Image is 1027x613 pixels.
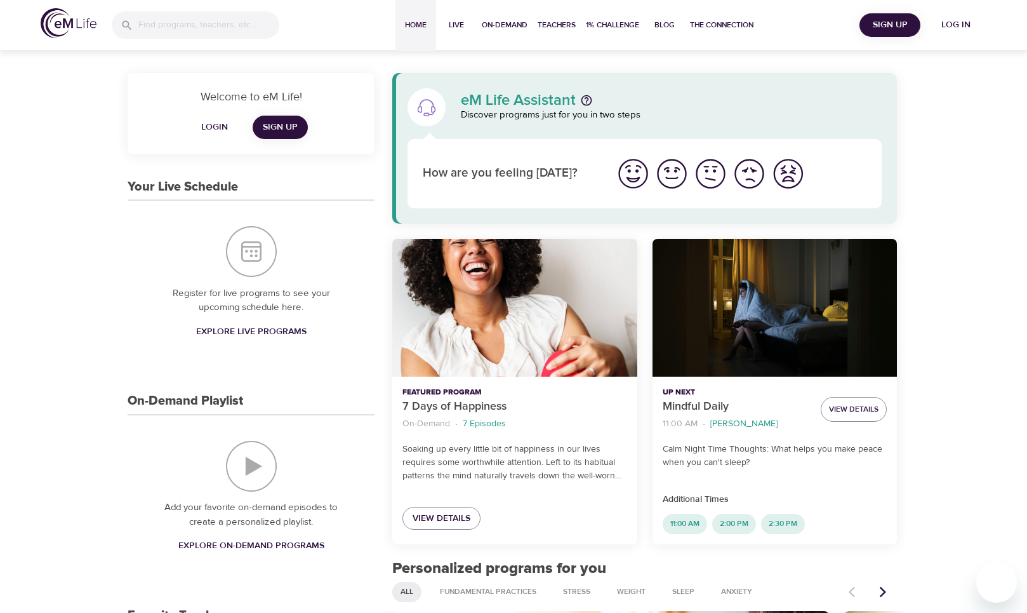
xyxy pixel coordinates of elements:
div: Stress [555,582,599,602]
span: Stress [555,586,598,597]
div: Sleep [664,582,703,602]
span: Live [441,18,472,32]
p: Soaking up every little bit of happiness in our lives requires some worthwhile attention. Left to... [402,443,626,483]
span: Fundamental Practices [432,586,544,597]
button: Next items [869,578,897,606]
span: Sign Up [263,119,298,135]
span: View Details [829,403,878,416]
button: I'm feeling great [614,154,653,193]
div: All [392,582,421,602]
button: Login [194,116,235,139]
img: good [654,156,689,191]
span: 2:00 PM [712,518,756,529]
div: 2:00 PM [712,514,756,534]
img: eM Life Assistant [416,97,437,118]
span: On-Demand [482,18,527,32]
span: Blog [649,18,680,32]
button: View Details [821,397,887,422]
button: I'm feeling ok [691,154,730,193]
img: Your Live Schedule [226,226,277,277]
span: 2:30 PM [761,518,805,529]
h3: Your Live Schedule [128,180,238,194]
nav: breadcrumb [402,415,626,433]
p: Register for live programs to see your upcoming schedule here. [153,286,349,315]
img: bad [732,156,767,191]
p: Mindful Daily [663,398,811,415]
span: Explore On-Demand Programs [178,538,324,554]
span: 11:00 AM [663,518,707,529]
p: Add your favorite on-demand episodes to create a personalized playlist. [153,501,349,529]
p: Up Next [663,387,811,398]
p: eM Life Assistant [461,93,576,108]
li: · [455,415,458,433]
img: On-Demand Playlist [226,441,277,492]
span: View Details [413,511,470,527]
button: I'm feeling bad [730,154,769,193]
span: Login [199,119,230,135]
p: Featured Program [402,387,626,398]
span: Explore Live Programs [196,324,307,340]
button: Sign Up [859,13,920,37]
p: 7 Episodes [463,417,506,431]
button: Log in [925,13,986,37]
button: 7 Days of Happiness [392,239,637,377]
span: The Connection [690,18,753,32]
span: Log in [931,17,981,33]
img: logo [41,8,96,38]
img: ok [693,156,728,191]
p: Discover programs just for you in two steps [461,108,882,123]
img: great [616,156,651,191]
span: Teachers [538,18,576,32]
a: View Details [402,507,480,530]
h3: On-Demand Playlist [128,394,243,408]
button: I'm feeling good [653,154,691,193]
p: 7 Days of Happiness [402,398,626,415]
span: Home [401,18,431,32]
a: Explore On-Demand Programs [173,534,329,558]
p: 11:00 AM [663,417,698,431]
a: Sign Up [253,116,308,139]
a: Explore Live Programs [191,320,312,344]
span: Anxiety [713,586,760,597]
li: · [703,415,705,433]
p: Calm Night Time Thoughts: What helps you make peace when you can't sleep? [663,443,887,469]
iframe: Button to launch messaging window [976,562,1017,603]
p: [PERSON_NAME] [710,417,778,431]
div: Fundamental Practices [432,582,545,602]
h2: Personalized programs for you [392,560,897,578]
span: Sign Up [865,17,915,33]
div: Anxiety [713,582,760,602]
div: 11:00 AM [663,514,707,534]
span: Weight [609,586,653,597]
div: Weight [609,582,654,602]
button: Mindful Daily [653,239,897,377]
p: Welcome to eM Life! [143,88,359,105]
input: Find programs, teachers, etc... [138,11,279,39]
button: I'm feeling worst [769,154,807,193]
span: Sleep [665,586,702,597]
p: On-Demand [402,417,450,431]
span: 1% Challenge [586,18,639,32]
p: Additional Times [663,493,887,506]
div: 2:30 PM [761,514,805,534]
span: All [393,586,421,597]
img: worst [771,156,805,191]
p: How are you feeling [DATE]? [423,165,599,183]
nav: breadcrumb [663,415,811,433]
